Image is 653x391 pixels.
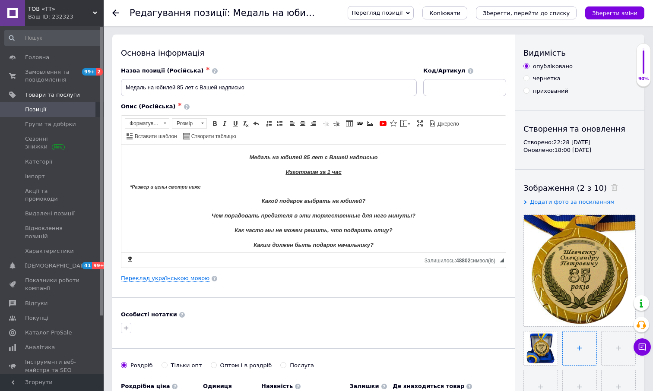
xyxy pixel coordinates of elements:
[121,145,506,252] iframe: Редактор, 7298257B-BAE1-42DA-8D5D-07BEC566794F
[25,68,80,84] span: Замовлення та повідомлення
[321,119,331,128] a: Зменшити відступ
[25,314,48,322] span: Покупці
[251,119,261,128] a: Повернути (Ctrl+Z)
[4,30,102,46] input: Пошук
[298,119,307,128] a: По центру
[428,119,460,128] a: Джерело
[429,10,460,16] span: Копіювати
[533,63,573,70] div: опубліковано
[523,146,636,154] div: Оновлено: 18:00 [DATE]
[121,67,204,74] span: Назва позиції (Російська)
[399,119,412,128] a: Вставити повідомлення
[241,119,250,128] a: Видалити форматування
[456,258,470,264] span: 48802
[171,362,202,369] div: Тільки опт
[125,131,178,141] a: Вставити шаблон
[130,362,153,369] div: Роздріб
[592,10,637,16] i: Зберегти зміни
[332,119,341,128] a: Збільшити відступ
[523,139,636,146] div: Створено: 22:28 [DATE]
[275,119,284,128] a: Вставити/видалити маркований список
[290,362,314,369] div: Послуга
[220,119,230,128] a: Курсив (Ctrl+I)
[25,106,46,114] span: Позиції
[28,5,93,13] span: ТОВ «ТТ»
[9,9,376,389] body: Редактор, 7298257B-BAE1-42DA-8D5D-07BEC566794F
[25,300,48,307] span: Відгуки
[206,66,210,72] span: ✱
[355,119,365,128] a: Вставити/Редагувати посилання (Ctrl+L)
[113,82,271,89] em: Как часто мы не можем решить, что подарить отцу?
[288,119,297,128] a: По лівому краю
[476,6,577,19] button: Зберегти, перейти до списку
[530,199,615,205] span: Додати фото за посиланням
[121,47,506,58] div: Основна інформація
[28,13,104,21] div: Ваш ID: 232323
[133,133,177,140] span: Вставити шаблон
[203,383,232,389] b: Одиниця
[112,9,119,16] div: Повернутися назад
[121,275,209,282] a: Переклад українською мовою
[121,103,176,110] span: Опис (Російська)
[415,119,425,128] a: Максимізувати
[164,24,220,31] em: Изготовим за 1 час
[128,9,257,16] em: Медаль на юбилей 85 лет с Вашей надписью
[425,255,500,264] div: Кiлькiсть символiв
[352,9,403,16] span: Перегляд позиції
[121,383,170,389] b: Роздрібна ціна
[349,383,379,389] b: Залишки
[82,68,96,76] span: 99+
[9,40,79,45] em: *Размер и цены смотри ниже
[25,173,45,180] span: Імпорт
[125,255,135,264] a: Зробити резервну копію зараз
[25,247,74,255] span: Характеристики
[96,68,103,76] span: 2
[261,383,293,389] b: Наявність
[308,119,318,128] a: По правому краю
[523,123,636,134] div: Створення та оновлення
[25,329,72,337] span: Каталог ProSale
[533,87,568,95] div: прихований
[130,8,450,18] h1: Редагування позиції: Медаль на юбилей 85 лет с Вашей надписью
[500,258,504,262] span: Потягніть для зміни розмірів
[25,344,55,351] span: Аналітика
[365,119,375,128] a: Зображення
[82,262,92,269] span: 41
[25,91,80,99] span: Товари та послуги
[523,183,636,193] div: Зображення (2 з 10)
[140,53,244,60] em: Какой подарок выбрать на юбилей?
[25,262,89,270] span: [DEMOGRAPHIC_DATA]
[182,131,238,141] a: Створити таблицю
[422,6,467,19] button: Копіювати
[121,79,417,96] input: Наприклад, H&M жіноча сукня зелена 38 розмір вечірня максі з блискітками
[125,119,161,128] span: Форматування
[190,133,236,140] span: Створити таблицю
[25,277,80,292] span: Показники роботи компанії
[25,224,80,240] span: Відновлення позицій
[345,119,354,128] a: Таблиця
[264,119,274,128] a: Вставити/видалити нумерований список
[523,47,636,58] div: Видимість
[25,54,49,61] span: Головна
[634,338,651,356] button: Чат з покупцем
[393,383,464,389] b: Де знаходиться товар
[378,119,388,128] a: Додати відео з YouTube
[25,187,80,203] span: Акції та промокоди
[483,10,570,16] i: Зберегти, перейти до списку
[533,75,561,82] div: чернетка
[637,76,650,82] div: 90%
[636,43,651,87] div: 90% Якість заповнення
[25,135,80,151] span: Сезонні знижки
[423,67,466,74] span: Код/Артикул
[220,362,272,369] div: Оптом і в роздріб
[125,118,169,129] a: Форматування
[132,97,252,104] em: Каким должен быть подарок начальнику?
[389,119,398,128] a: Вставити іконку
[231,119,240,128] a: Підкреслений (Ctrl+U)
[172,118,207,129] a: Розмір
[25,158,52,166] span: Категорії
[25,120,76,128] span: Групи та добірки
[436,120,459,128] span: Джерело
[172,119,198,128] span: Розмір
[90,68,294,74] em: Чем порадовать предателя в эти торжественные для него минуты?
